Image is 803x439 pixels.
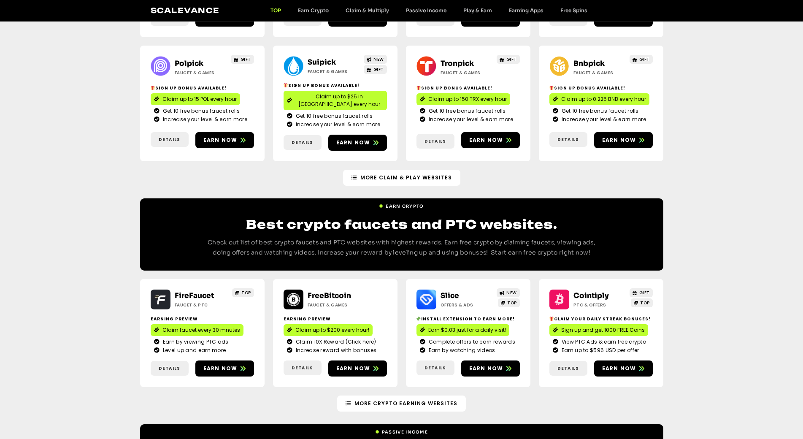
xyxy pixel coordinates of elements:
[289,7,337,14] a: Earn Crypto
[159,136,180,143] span: Details
[159,365,180,371] span: Details
[292,139,313,146] span: Details
[469,365,503,372] span: Earn now
[151,132,189,147] a: Details
[262,7,596,14] nav: Menu
[151,6,220,15] a: Scalevance
[506,290,517,296] span: NEW
[241,290,251,296] span: TOP
[308,58,336,67] a: Suipick
[379,200,424,209] a: Earn Crypto
[151,85,254,91] h2: Sign Up Bonus Available!
[427,347,495,354] span: Earn by watching videos
[441,59,474,68] a: Tronpick
[549,93,649,105] a: Claim up to 0.225 BNB every hour
[498,298,520,307] a: TOP
[203,136,238,144] span: Earn now
[416,85,520,91] h2: Sign Up Bonus Available!
[294,347,376,354] span: Increase reward with bonuses
[441,302,493,308] h2: Offers & Ads
[602,136,636,144] span: Earn now
[175,59,203,68] a: Polpick
[428,326,506,334] span: Earn $0.03 just for a daily visit!
[364,65,387,74] a: GIFT
[262,7,289,14] a: TOP
[594,360,653,377] a: Earn now
[549,86,554,90] img: 🎁
[441,70,493,76] h2: Faucet & Games
[424,365,446,371] span: Details
[175,291,214,300] a: FireFaucet
[328,360,387,377] a: Earn now
[416,134,454,149] a: Details
[416,86,421,90] img: 🎁
[295,326,369,334] span: Claim up to $200 every hour!
[294,338,376,346] span: Claim 10X Reward (Click here)
[397,7,455,14] a: Passive Income
[308,302,360,308] h2: Faucet & Games
[506,56,517,62] span: GIFT
[549,361,587,376] a: Details
[162,326,240,334] span: Claim faucet every 30 mnutes
[416,317,421,321] img: 🧩
[560,116,646,123] span: Increase your level & earn more
[630,55,653,64] a: GIFT
[337,396,466,412] a: More Crypto earning Websites
[162,95,237,103] span: Claim up to 15 POL every hour
[284,82,387,89] h2: Sign Up Bonus Available!
[161,116,247,123] span: Increase your level & earn more
[343,170,460,186] a: More Claim & Play Websites
[557,365,579,371] span: Details
[161,338,229,346] span: Earn by viewing PTC ads
[336,139,370,146] span: Earn now
[573,291,609,300] a: Cointiply
[549,132,587,147] a: Details
[284,324,373,336] a: Claim up to $200 every hour!
[549,317,554,321] img: 🎁
[195,132,254,148] a: Earn now
[639,56,650,62] span: GIFT
[416,93,510,105] a: Claim up to 150 TRX every hour
[199,238,604,258] p: Check out list of best crypto faucets and PTC websites with highest rewards. Earn free crypto by ...
[284,135,322,150] a: Details
[424,138,446,144] span: Details
[294,112,373,120] span: Get 10 free bonus faucet rolls
[161,347,226,354] span: Level up and earn more
[241,56,251,62] span: GIFT
[561,326,645,334] span: Sign up and get 1000 FREE Coins
[292,365,313,371] span: Details
[294,121,380,128] span: Increase your level & earn more
[151,361,189,376] a: Details
[287,338,384,346] a: Claim 10X Reward (Click here)
[284,91,387,110] a: Claim up to $25 in [GEOGRAPHIC_DATA] every hour
[364,55,387,64] a: NEW
[336,365,370,372] span: Earn now
[507,300,517,306] span: TOP
[175,302,227,308] h2: Faucet & PTC
[199,216,604,233] h2: Best crypto faucets and PTC websites.
[373,66,384,73] span: GIFT
[455,7,500,14] a: Play & Earn
[308,291,351,300] a: FreeBitcoin
[561,95,646,103] span: Claim up to 0.225 BNB every hour
[497,288,520,297] a: NEW
[295,93,384,108] span: Claim up to $25 in [GEOGRAPHIC_DATA] every hour
[337,7,397,14] a: Claim & Multiply
[549,324,648,336] a: Sign up and get 1000 FREE Coins
[151,316,254,322] h2: Earning Preview
[195,360,254,377] a: Earn now
[497,55,520,64] a: GIFT
[549,316,653,322] h2: Claim your daily streak bonuses!
[203,365,238,372] span: Earn now
[284,316,387,322] h2: Earning Preview
[461,360,520,377] a: Earn now
[427,116,513,123] span: Increase your level & earn more
[631,298,653,307] a: TOP
[284,360,322,375] a: Details
[284,83,288,87] img: 🎁
[373,56,384,62] span: NEW
[428,95,507,103] span: Claim up to 150 TRX every hour
[354,400,457,407] span: More Crypto earning Websites
[416,360,454,375] a: Details
[308,68,360,75] h2: Faucet & Games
